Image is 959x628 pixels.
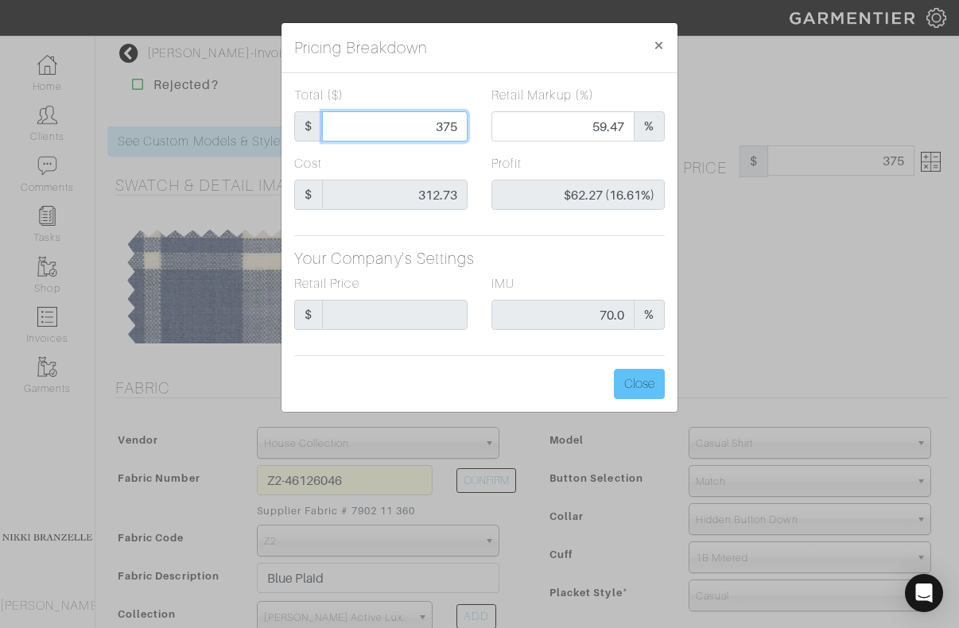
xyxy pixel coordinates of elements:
[640,23,678,68] button: Close
[294,300,323,330] span: $
[294,274,359,293] label: Retail Price
[322,111,468,141] input: Unit Price
[294,249,665,268] h5: Your Company's Settings
[634,300,665,330] span: %
[905,574,943,612] div: Open Intercom Messenger
[294,111,323,141] span: $
[294,180,323,210] span: $
[491,154,522,173] label: Profit
[294,36,428,60] h5: Pricing Breakdown
[491,274,514,293] label: IMU
[294,86,344,105] label: Total ($)
[294,154,322,173] label: Cost
[491,86,594,105] label: Retail Markup (%)
[614,369,665,399] button: Close
[634,111,665,141] span: %
[653,34,665,56] span: ×
[491,111,635,141] input: Markup %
